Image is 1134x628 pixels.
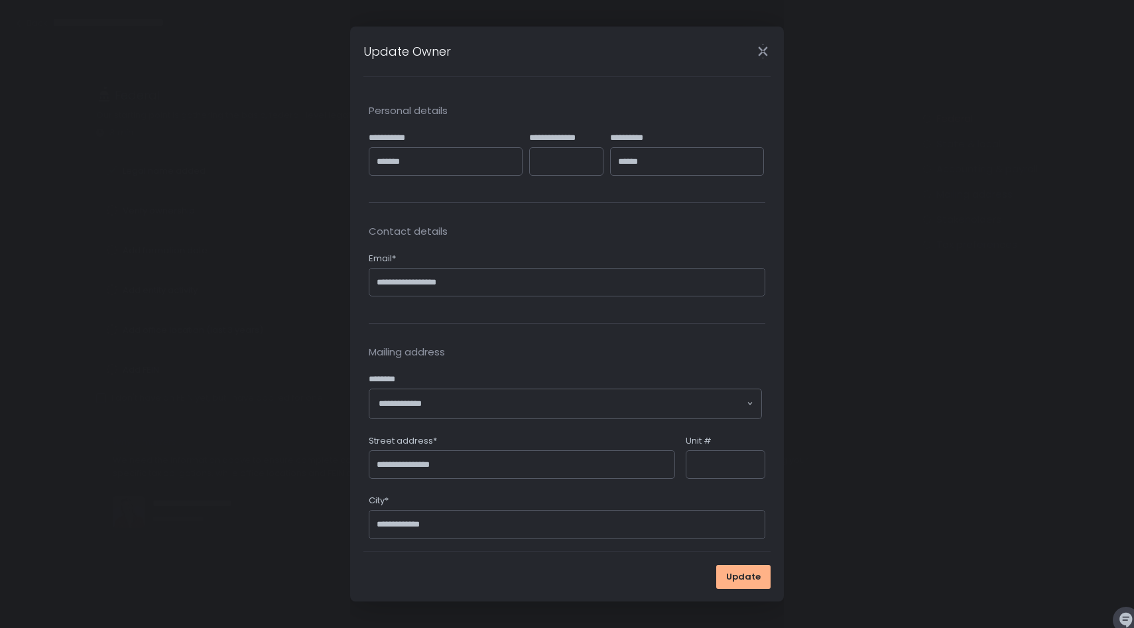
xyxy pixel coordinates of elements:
span: Update [726,571,761,583]
input: Search for option [436,397,745,410]
span: Mailing address [369,345,765,360]
span: Email* [369,253,396,265]
span: Unit # [686,435,712,447]
h1: Update Owner [363,42,451,60]
span: City* [369,495,389,507]
span: Contact details [369,224,765,239]
div: Search for option [369,389,761,418]
span: Street address* [369,435,437,447]
button: Update [716,565,771,589]
div: Close [741,44,784,59]
span: Personal details [369,103,765,119]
